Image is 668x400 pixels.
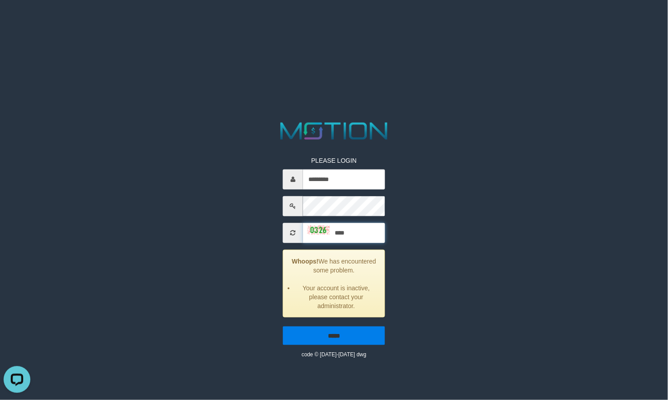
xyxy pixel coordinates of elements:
[302,351,366,357] small: code © [DATE]-[DATE] dwg
[283,156,385,165] p: PLEASE LOGIN
[295,283,378,310] li: Your account is inactive, please contact your administrator.
[307,226,330,235] img: captcha
[276,120,393,143] img: MOTION_logo.png
[292,257,319,264] strong: Whoops!
[283,249,385,317] div: We has encountered some problem.
[4,4,30,30] button: Open LiveChat chat widget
